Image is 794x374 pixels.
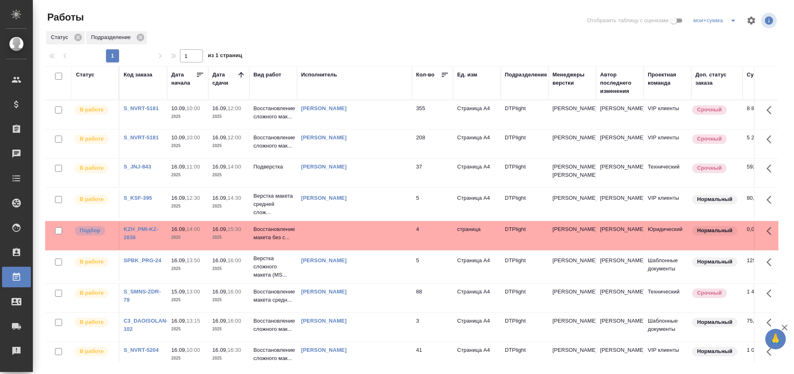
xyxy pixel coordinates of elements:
[212,257,228,263] p: 16.09,
[171,71,196,87] div: Дата начала
[743,313,784,342] td: 75,00 ₽
[212,71,237,87] div: Дата сдачи
[124,318,168,332] a: C3_DAOISOLAN-102
[86,31,147,44] div: Подразделение
[501,159,548,187] td: DTPlight
[212,134,228,141] p: 16.09,
[228,195,241,201] p: 14:30
[762,221,781,241] button: Здесь прячутся важные кнопки
[762,100,781,120] button: Здесь прячутся важные кнопки
[171,195,186,201] p: 16.09,
[412,190,453,219] td: 5
[743,342,784,371] td: 1 025,00 ₽
[212,171,245,179] p: 2025
[505,71,547,79] div: Подразделение
[228,105,241,111] p: 12:00
[76,71,94,79] div: Статус
[171,354,204,362] p: 2025
[253,134,293,150] p: Восстановление сложного мак...
[587,16,669,25] span: Отобразить таблицу с оценками
[501,342,548,371] td: DTPlight
[74,163,115,174] div: Исполнитель выполняет работу
[301,318,347,324] a: [PERSON_NAME]
[501,284,548,312] td: DTPlight
[80,347,104,356] p: В работе
[124,226,159,240] a: KZH_PMI-KZ-2836
[552,194,592,202] p: [PERSON_NAME]
[253,254,293,279] p: Верстка сложного макета (MS...
[743,284,784,312] td: 1 408,00 ₽
[412,221,453,250] td: 4
[124,289,161,303] a: S_SMNS-ZDR-79
[412,342,453,371] td: 41
[762,129,781,149] button: Здесь прячутся важные кнопки
[697,164,722,172] p: Срочный
[600,71,640,95] div: Автор последнего изменения
[596,252,644,281] td: [PERSON_NAME]
[212,325,245,333] p: 2025
[171,318,186,324] p: 16.09,
[228,226,241,232] p: 15:30
[74,134,115,145] div: Исполнитель выполняет работу
[186,289,200,295] p: 13:00
[212,113,245,121] p: 2025
[596,313,644,342] td: [PERSON_NAME]
[412,129,453,158] td: 208
[208,51,242,62] span: из 1 страниц
[171,325,204,333] p: 2025
[743,100,784,129] td: 8 875,00 ₽
[596,159,644,187] td: [PERSON_NAME]
[228,347,241,353] p: 16:30
[762,252,781,272] button: Здесь прячутся важные кнопки
[212,354,245,362] p: 2025
[80,106,104,114] p: В работе
[412,284,453,312] td: 88
[74,256,115,268] div: Исполнитель выполняет работу
[761,13,778,28] span: Посмотреть информацию
[171,265,204,273] p: 2025
[644,284,691,312] td: Технический
[552,104,592,113] p: [PERSON_NAME]
[301,195,347,201] a: [PERSON_NAME]
[74,317,115,328] div: Исполнитель выполняет работу
[412,313,453,342] td: 3
[124,257,161,263] a: SPBK_PRG-24
[253,346,293,362] p: Восстановление сложного мак...
[644,190,691,219] td: VIP клиенты
[124,164,151,170] a: S_JNJ-843
[228,134,241,141] p: 12:00
[171,105,186,111] p: 10.09,
[644,313,691,342] td: Шаблонные документы
[80,318,104,326] p: В работе
[596,100,644,129] td: [PERSON_NAME]
[552,317,592,325] p: [PERSON_NAME]
[697,289,722,297] p: Срочный
[747,71,764,79] div: Сумма
[212,289,228,295] p: 16.09,
[124,347,159,353] a: S_NVRT-5204
[228,257,241,263] p: 16:00
[644,252,691,281] td: Шаблонные документы
[762,284,781,303] button: Здесь прячутся важные кнопки
[91,33,133,42] p: Подразделение
[552,71,592,87] div: Менеджеры верстки
[644,342,691,371] td: VIP клиенты
[186,195,200,201] p: 12:30
[743,190,784,219] td: 80,00 ₽
[253,192,293,217] p: Верстка макета средней слож...
[171,257,186,263] p: 16.09,
[228,289,241,295] p: 16:00
[596,129,644,158] td: [PERSON_NAME]
[253,71,281,79] div: Вид работ
[253,104,293,121] p: Восстановление сложного мак...
[501,252,548,281] td: DTPlight
[212,226,228,232] p: 16.09,
[212,142,245,150] p: 2025
[171,233,204,242] p: 2025
[301,289,347,295] a: [PERSON_NAME]
[457,71,477,79] div: Ед. изм
[762,342,781,362] button: Здесь прячутся важные кнопки
[644,100,691,129] td: VIP клиенты
[644,221,691,250] td: Юридический
[74,346,115,357] div: Исполнитель выполняет работу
